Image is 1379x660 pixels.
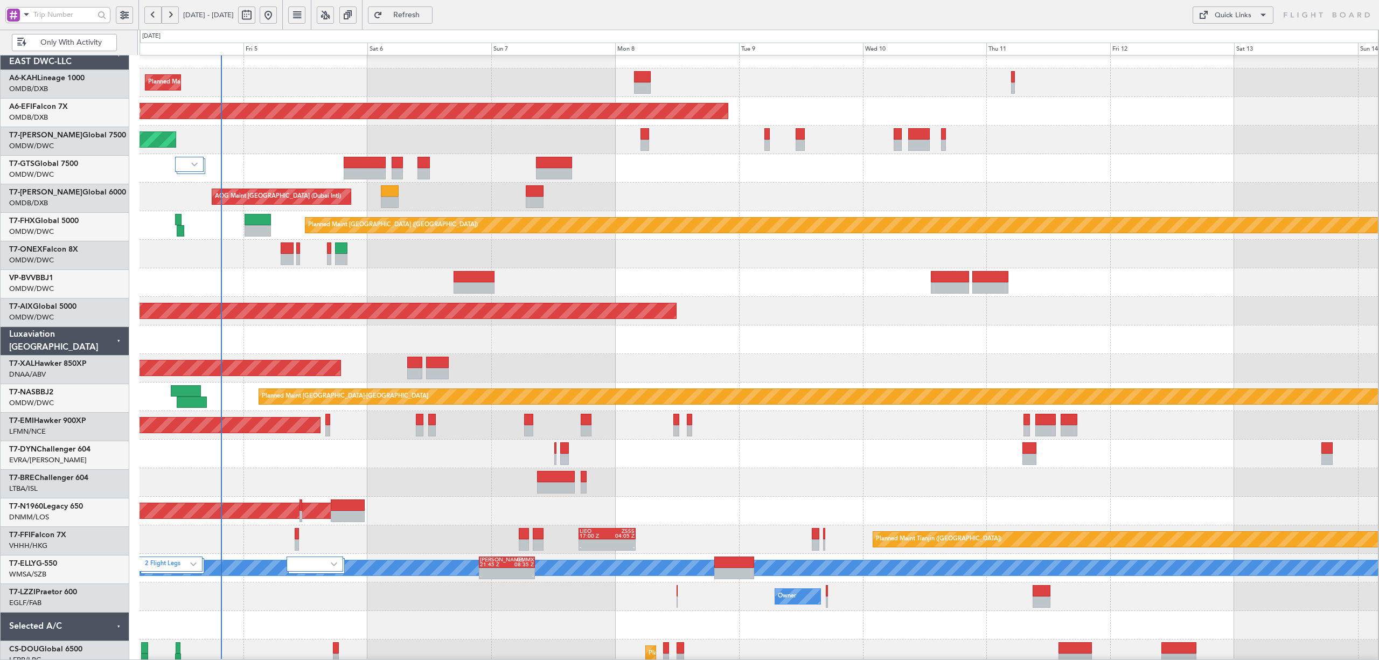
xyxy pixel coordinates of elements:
[142,32,161,41] div: [DATE]
[580,533,607,539] div: 17:00 Z
[607,529,635,534] div: ZSSS
[9,598,41,608] a: EGLF/FAB
[9,303,76,310] a: T7-AIXGlobal 5000
[580,529,607,534] div: LIEO
[1215,10,1251,21] div: Quick Links
[9,74,37,82] span: A6-KAH
[9,303,33,310] span: T7-AIX
[9,131,82,139] span: T7-[PERSON_NAME]
[480,557,507,562] div: [PERSON_NAME]
[9,84,48,94] a: OMDB/DXB
[1234,43,1358,55] div: Sat 13
[183,10,234,20] span: [DATE] - [DATE]
[9,274,36,282] span: VP-BVV
[9,388,36,396] span: T7-NAS
[615,43,739,55] div: Mon 8
[9,446,90,453] a: T7-DYNChallenger 604
[876,531,1001,547] div: Planned Maint Tianjin ([GEOGRAPHIC_DATA])
[120,43,243,55] div: Thu 4
[367,43,491,55] div: Sat 6
[507,557,534,562] div: GMMX
[9,284,54,294] a: OMDW/DWC
[9,474,34,482] span: T7-BRE
[863,43,987,55] div: Wed 10
[1193,6,1273,24] button: Quick Links
[986,43,1110,55] div: Thu 11
[145,560,191,569] label: 2 Flight Legs
[9,388,53,396] a: T7-NASBBJ2
[9,446,37,453] span: T7-DYN
[9,560,57,567] a: T7-ELLYG-550
[9,141,54,151] a: OMDW/DWC
[12,34,117,51] button: Only With Activity
[243,43,367,55] div: Fri 5
[9,103,32,110] span: A6-EFI
[9,312,54,322] a: OMDW/DWC
[9,569,46,579] a: WMSA/SZB
[507,573,534,579] div: -
[9,541,47,551] a: VHHH/HKG
[9,503,43,510] span: T7-N1960
[607,545,635,550] div: -
[9,645,39,653] span: CS-DOU
[480,562,507,567] div: 21:45 Z
[385,11,429,19] span: Refresh
[9,74,85,82] a: A6-KAHLineage 1000
[9,560,36,567] span: T7-ELLY
[9,189,126,196] a: T7-[PERSON_NAME]Global 6000
[9,417,86,425] a: T7-EMIHawker 900XP
[9,103,68,110] a: A6-EFIFalcon 7X
[9,198,48,208] a: OMDB/DXB
[9,189,82,196] span: T7-[PERSON_NAME]
[9,588,77,596] a: T7-LZZIPraetor 600
[9,360,34,367] span: T7-XAL
[9,217,79,225] a: T7-FHXGlobal 5000
[9,160,34,168] span: T7-GTS
[9,170,54,179] a: OMDW/DWC
[9,455,87,465] a: EVRA/[PERSON_NAME]
[190,562,197,566] img: arrow-gray.svg
[368,6,433,24] button: Refresh
[9,246,43,253] span: T7-ONEX
[33,6,94,23] input: Trip Number
[491,43,615,55] div: Sun 7
[9,370,46,379] a: DNAA/ABV
[9,217,35,225] span: T7-FHX
[9,484,38,494] a: LTBA/ISL
[9,645,82,653] a: CS-DOUGlobal 6500
[9,113,48,122] a: OMDB/DXB
[9,360,87,367] a: T7-XALHawker 850XP
[9,474,88,482] a: T7-BREChallenger 604
[9,398,54,408] a: OMDW/DWC
[9,131,126,139] a: T7-[PERSON_NAME]Global 7500
[215,189,341,205] div: AOG Maint [GEOGRAPHIC_DATA] (Dubai Intl)
[9,246,78,253] a: T7-ONEXFalcon 8X
[262,388,428,405] div: Planned Maint [GEOGRAPHIC_DATA]-[GEOGRAPHIC_DATA]
[29,39,113,46] span: Only With Activity
[308,217,478,233] div: Planned Maint [GEOGRAPHIC_DATA] ([GEOGRAPHIC_DATA])
[480,573,507,579] div: -
[9,274,53,282] a: VP-BVVBBJ1
[148,74,254,91] div: Planned Maint Dubai (Al Maktoum Intl)
[9,160,78,168] a: T7-GTSGlobal 7500
[9,255,54,265] a: OMDW/DWC
[507,562,534,567] div: 08:35 Z
[9,503,83,510] a: T7-N1960Legacy 650
[9,427,46,436] a: LFMN/NCE
[607,533,635,539] div: 04:05 Z
[1110,43,1234,55] div: Fri 12
[9,512,49,522] a: DNMM/LOS
[9,227,54,237] a: OMDW/DWC
[9,531,66,539] a: T7-FFIFalcon 7X
[9,588,36,596] span: T7-LZZI
[778,588,796,605] div: Owner
[331,562,337,566] img: arrow-gray.svg
[191,162,198,166] img: arrow-gray.svg
[9,531,31,539] span: T7-FFI
[9,417,34,425] span: T7-EMI
[580,545,607,550] div: -
[739,43,863,55] div: Tue 9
